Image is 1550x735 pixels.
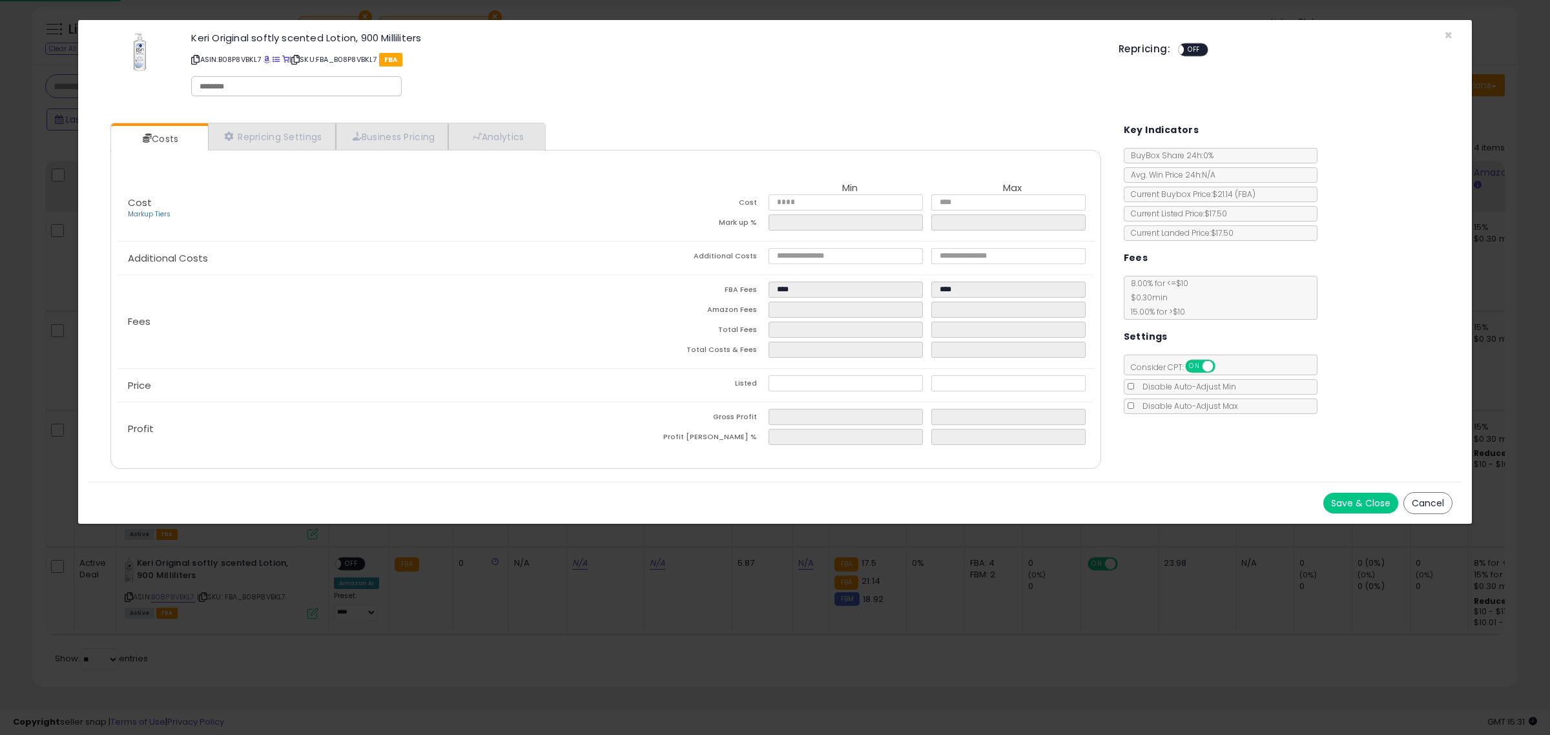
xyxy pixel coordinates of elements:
td: Mark up % [606,214,769,234]
td: Total Costs & Fees [606,342,769,362]
th: Min [769,183,931,194]
span: $0.30 min [1124,292,1168,303]
span: 15.00 % for > $10 [1124,306,1185,317]
a: Analytics [448,123,544,150]
span: Disable Auto-Adjust Min [1136,381,1236,392]
span: OFF [1213,361,1234,372]
p: Additional Costs [118,253,606,264]
h5: Key Indicators [1124,122,1199,138]
span: × [1444,26,1452,45]
span: ON [1186,361,1203,372]
td: Listed [606,375,769,395]
span: FBA [379,53,403,67]
a: All offer listings [273,54,280,65]
span: Consider CPT: [1124,362,1232,373]
span: BuyBox Share 24h: 0% [1124,150,1214,161]
h5: Fees [1124,250,1148,266]
h5: Settings [1124,329,1168,345]
span: Current Landed Price: $17.50 [1124,227,1234,238]
p: Price [118,380,606,391]
span: Disable Auto-Adjust Max [1136,400,1238,411]
td: Additional Costs [606,248,769,268]
td: Profit [PERSON_NAME] % [606,429,769,449]
h3: Keri Original softly scented Lotion, 900 Milliliters [191,33,1099,43]
p: Cost [118,198,606,220]
p: Fees [118,316,606,327]
h5: Repricing: [1119,44,1170,54]
td: Cost [606,194,769,214]
span: Avg. Win Price 24h: N/A [1124,169,1215,180]
a: Business Pricing [336,123,449,150]
span: $21.14 [1212,189,1255,200]
th: Max [931,183,1094,194]
img: 41tRsTqormL._SL60_.jpg [133,33,147,72]
span: Current Listed Price: $17.50 [1124,208,1227,219]
p: ASIN: B08P8VBKL7 | SKU: FBA_B08P8VBKL7 [191,49,1099,70]
span: Current Buybox Price: [1124,189,1255,200]
a: Repricing Settings [208,123,336,150]
button: Save & Close [1323,493,1398,513]
span: 8.00 % for <= $10 [1124,278,1188,317]
p: Profit [118,424,606,434]
button: Cancel [1403,492,1452,514]
a: BuyBox page [263,54,271,65]
td: Amazon Fees [606,302,769,322]
span: OFF [1184,45,1204,56]
td: Total Fees [606,322,769,342]
a: Costs [111,126,207,152]
a: Markup Tiers [128,209,170,219]
span: ( FBA ) [1235,189,1255,200]
td: FBA Fees [606,282,769,302]
td: Gross Profit [606,409,769,429]
a: Your listing only [282,54,289,65]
